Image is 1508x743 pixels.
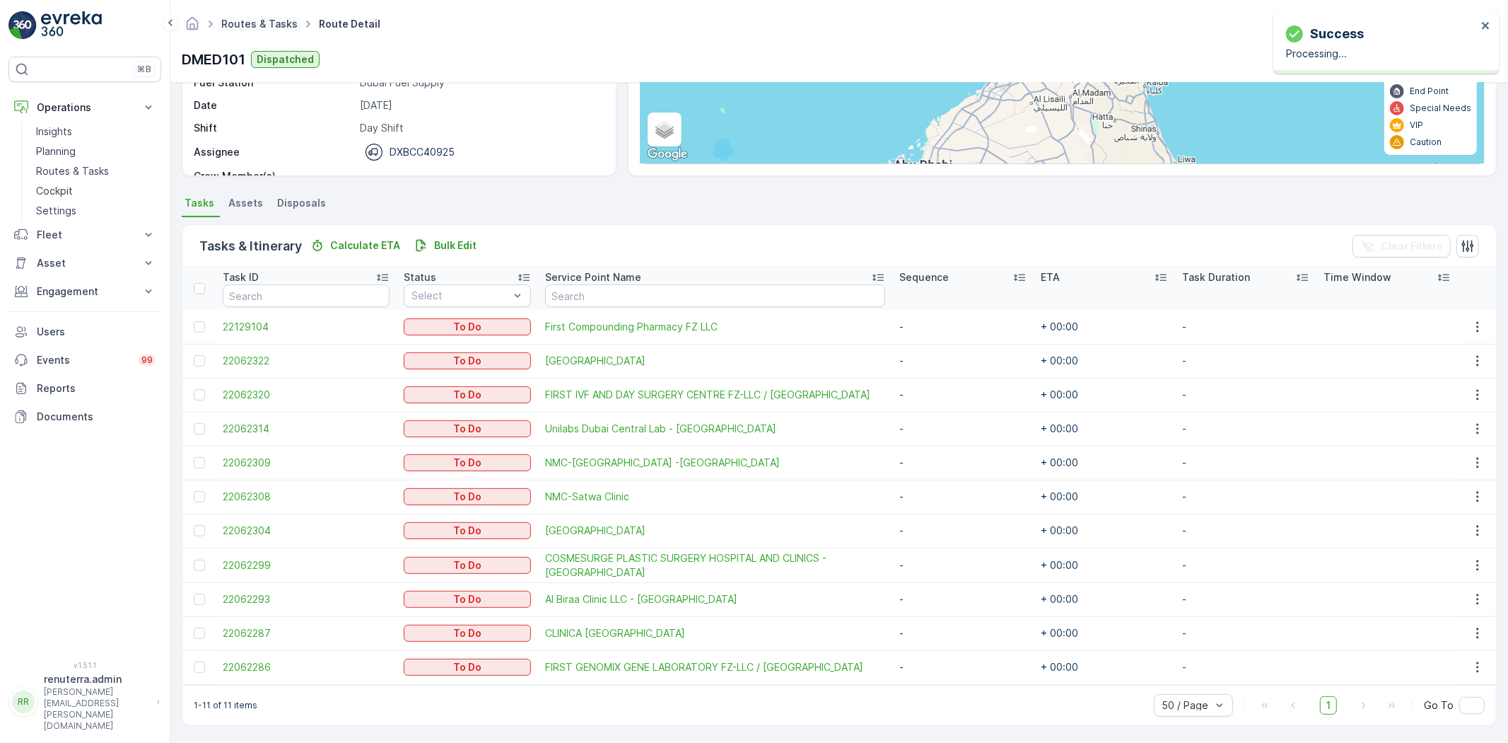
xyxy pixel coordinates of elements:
p: To Do [453,388,481,402]
p: Task ID [223,270,259,284]
span: 22062293 [223,592,390,606]
a: First Compounding Pharmacy FZ LLC [545,320,885,334]
a: Insights [30,122,161,142]
p: renuterra.admin [44,672,150,686]
a: Layers [649,114,680,145]
input: Search [223,284,390,307]
span: 22062320 [223,388,390,402]
p: Special Needs [1410,103,1471,114]
td: - [892,310,1034,344]
a: Planning [30,142,161,161]
div: Toggle Row Selected [194,321,205,333]
td: - [892,446,1034,480]
p: To Do [453,354,481,368]
td: - [892,514,1034,548]
td: + 00:00 [1034,310,1175,344]
p: [PERSON_NAME][EMAIL_ADDRESS][PERSON_NAME][DOMAIN_NAME] [44,686,150,732]
td: + 00:00 [1034,480,1175,514]
td: - [1175,446,1316,480]
td: - [1175,344,1316,378]
p: 1-11 of 11 items [194,700,257,711]
button: Fleet [8,221,161,249]
span: [GEOGRAPHIC_DATA] [545,354,885,368]
span: Al Biraa Clinic LLC - [GEOGRAPHIC_DATA] [545,592,885,606]
button: To Do [404,352,531,369]
span: v 1.51.1 [8,661,161,669]
td: - [1175,616,1316,650]
p: Processing... [1286,47,1477,61]
a: NMC-Satwa Clinic [545,490,885,504]
td: + 00:00 [1034,514,1175,548]
a: Al Biraa Clinic LLC - Wasl Road [545,592,885,606]
a: Documents [8,403,161,431]
a: 22062286 [223,660,390,674]
span: 22062322 [223,354,390,368]
button: Calculate ETA [305,237,406,254]
p: To Do [453,456,481,470]
td: - [892,378,1034,412]
td: - [1175,582,1316,616]
button: To Do [404,557,531,574]
p: Select [411,289,509,303]
p: To Do [453,592,481,606]
span: 1 [1320,696,1337,715]
p: ⌘B [137,64,151,75]
td: + 00:00 [1034,412,1175,446]
td: + 00:00 [1034,378,1175,412]
button: To Do [404,659,531,676]
button: RRrenuterra.admin[PERSON_NAME][EMAIL_ADDRESS][PERSON_NAME][DOMAIN_NAME] [8,672,161,732]
button: Asset [8,249,161,277]
p: Service Point Name [545,270,641,284]
td: - [1175,650,1316,684]
td: - [1175,514,1316,548]
a: NMC-New Medical Center -Deira [545,456,885,470]
td: - [892,548,1034,582]
div: Toggle Row Selected [194,389,205,401]
button: To Do [404,420,531,437]
td: - [1175,310,1316,344]
a: FIRST IVF AND DAY SURGERY CENTRE FZ-LLC / Dubai Health Care City [545,388,885,402]
button: To Do [404,386,531,403]
div: Toggle Row Selected [194,560,205,571]
p: To Do [453,626,481,640]
td: + 00:00 [1034,616,1175,650]
a: American Hospital Media City [545,524,885,538]
p: Crew Member(s) [194,169,354,183]
img: logo [8,11,37,40]
button: To Do [404,454,531,471]
button: To Do [404,488,531,505]
span: 22062308 [223,490,390,504]
p: [DATE] [360,98,601,113]
td: - [892,412,1034,446]
span: FIRST IVF AND DAY SURGERY CENTRE FZ-LLC / [GEOGRAPHIC_DATA] [545,388,885,402]
a: Events99 [8,346,161,374]
a: Users [8,318,161,346]
p: Users [37,325,156,339]
a: Routes & Tasks [30,161,161,181]
p: Sequence [899,270,949,284]
span: Unilabs Dubai Central Lab - [GEOGRAPHIC_DATA] [545,422,885,436]
p: Settings [36,204,76,218]
a: Homepage [185,21,200,33]
span: Tasks [185,196,214,210]
a: FIRST GENOMIX GENE LABORATORY FZ-LLC / Dubai Health Care City [545,660,885,674]
a: COSMESURGE PLASTIC SURGERY HOSPITAL AND CLINICS - JUMEIRAH [545,551,885,580]
p: To Do [453,524,481,538]
input: Search [545,284,885,307]
button: Dispatched [251,51,320,68]
span: Disposals [277,196,326,210]
div: Toggle Row Selected [194,355,205,367]
a: 22062314 [223,422,390,436]
div: Toggle Row Selected [194,457,205,468]
button: To Do [404,522,531,539]
div: Toggle Row Selected [194,594,205,605]
p: Day Shift [360,121,601,135]
p: Dispatched [257,52,314,67]
td: + 00:00 [1034,344,1175,378]
button: To Do [404,625,531,642]
p: Events [37,353,130,367]
img: Google [644,145,691,163]
td: + 00:00 [1034,548,1175,582]
td: - [1175,378,1316,412]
